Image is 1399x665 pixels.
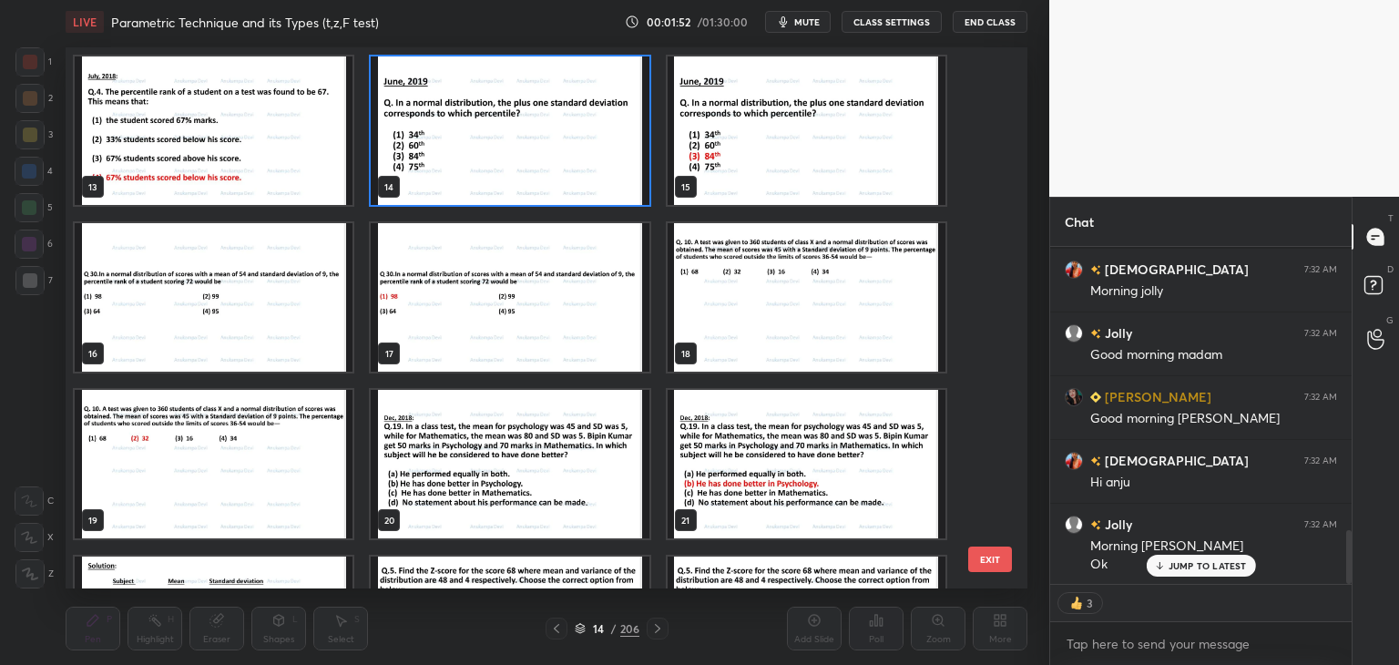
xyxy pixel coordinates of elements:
[1086,596,1093,610] div: 3
[765,11,831,33] button: mute
[1386,313,1394,327] p: G
[66,47,996,588] div: grid
[1065,388,1083,406] img: f760795c22954182a05c81e0024896a8.jpg
[1090,346,1337,364] div: Good morning madam
[15,120,53,149] div: 3
[1065,261,1083,279] img: 2f570174400e4ba486af7a7a5eaf2fd4.jpg
[668,223,945,372] img: 1757124091UYBFH8.pdf
[15,157,53,186] div: 4
[1065,452,1083,470] img: 2f570174400e4ba486af7a7a5eaf2fd4.jpg
[1169,560,1247,571] p: JUMP TO LATEST
[75,56,352,205] img: 1757124091UYBFH8.pdf
[1304,264,1337,275] div: 7:32 AM
[1067,594,1086,612] img: thumbs_up.png
[15,523,54,552] div: X
[371,223,648,372] img: 1757124091UYBFH8.pdf
[1304,328,1337,339] div: 7:32 AM
[75,390,352,538] img: 1757124091UYBFH8.pdf
[1065,516,1083,534] img: default.png
[15,266,53,295] div: 7
[1304,519,1337,530] div: 7:32 AM
[75,223,352,372] img: 1757124091UYBFH8.pdf
[15,47,52,77] div: 1
[371,390,648,538] img: 1757124091UYBFH8.pdf
[968,547,1012,572] button: EXIT
[1090,410,1337,428] div: Good morning [PERSON_NAME]
[1101,515,1132,534] h6: Jolly
[15,84,53,113] div: 2
[1304,392,1337,403] div: 7:32 AM
[1101,260,1249,279] h6: [DEMOGRAPHIC_DATA]
[1090,265,1101,275] img: no-rating-badge.077c3623.svg
[611,623,617,634] div: /
[1090,556,1337,574] div: Ok
[1065,324,1083,343] img: default.png
[1101,451,1249,470] h6: [DEMOGRAPHIC_DATA]
[15,486,54,516] div: C
[1388,211,1394,225] p: T
[1101,387,1211,406] h6: [PERSON_NAME]
[1101,323,1132,343] h6: Jolly
[1387,262,1394,276] p: D
[1304,455,1337,466] div: 7:32 AM
[668,56,945,205] img: 1757124091UYBFH8.pdf
[1090,456,1101,466] img: no-rating-badge.077c3623.svg
[953,11,1027,33] button: End Class
[620,620,639,637] div: 206
[1090,329,1101,339] img: no-rating-badge.077c3623.svg
[371,56,648,205] img: 1757124091UYBFH8.pdf
[15,230,53,259] div: 6
[1090,392,1101,403] img: Learner_Badge_beginner_1_8b307cf2a0.svg
[66,11,104,33] div: LIVE
[1090,282,1337,301] div: Morning jolly
[589,623,608,634] div: 14
[1050,198,1108,246] p: Chat
[15,559,54,588] div: Z
[1090,474,1337,492] div: Hi anju
[794,15,820,28] span: mute
[1050,247,1352,585] div: grid
[842,11,942,33] button: CLASS SETTINGS
[1090,520,1101,530] img: no-rating-badge.077c3623.svg
[1090,537,1337,556] div: Morning [PERSON_NAME]
[15,193,53,222] div: 5
[668,390,945,538] img: 1757124091UYBFH8.pdf
[111,14,379,31] h4: Parametric Technique and its Types (t,z,F test)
